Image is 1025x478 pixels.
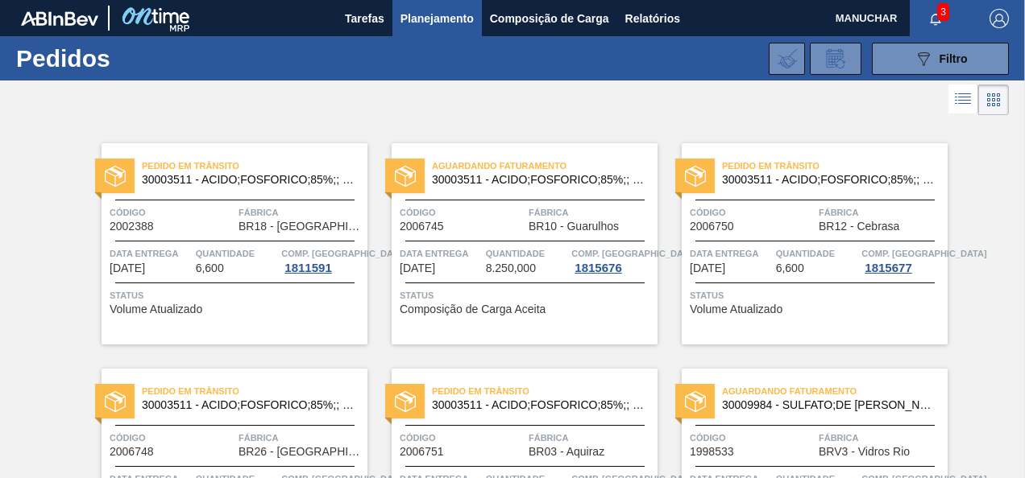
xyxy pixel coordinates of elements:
[722,399,935,411] span: 30009984 - SULFATO;DE SODIO ANIDRO;;
[861,245,986,262] span: Comp. Carga
[400,245,482,262] span: Data entrega
[432,383,658,399] span: Pedido em Trânsito
[239,446,363,458] span: BR26 - Uberlândia
[685,391,706,412] img: status
[432,399,645,411] span: 30003511 - ACIDO;FOSFORICO;85%;; CONTAINER
[486,245,568,262] span: Quantidade
[529,446,604,458] span: BR03 - Aquiraz
[345,9,384,28] span: Tarefas
[937,3,949,21] span: 3
[110,245,192,262] span: Data entrega
[105,166,126,187] img: status
[400,430,525,446] span: Código
[690,204,815,220] span: Código
[432,174,645,186] span: 30003511 - ACIDO;FOSFORICO;85%;; CONTAINER
[571,245,654,274] a: Comp. [GEOGRAPHIC_DATA]1815676
[110,262,145,274] span: 21/08/2025
[690,245,772,262] span: Data entrega
[142,158,367,174] span: Pedido em Trânsito
[21,11,98,26] img: TNhmsLtSVTkK8tSr43FrP2fwEKptu5GPRR3wAAAABJRU5ErkJggg==
[110,287,363,303] span: Status
[529,220,619,233] span: BR10 - Guarulhos
[872,43,1009,75] button: Filtro
[400,204,525,220] span: Código
[819,446,910,458] span: BRV3 - Vidros Rio
[239,204,363,220] span: Fábrica
[105,391,126,412] img: status
[658,143,948,344] a: statusPedido em Trânsito30003511 - ACIDO;FOSFORICO;85%;; CONTAINERCódigo2006750FábricaBR12 - Cebr...
[722,158,948,174] span: Pedido em Trânsito
[776,262,804,274] span: 6,600
[571,245,696,262] span: Comp. Carga
[769,43,805,75] div: Importar Negociações dos Pedidos
[281,245,406,262] span: Comp. Carga
[690,446,734,458] span: 1998533
[690,430,815,446] span: Código
[110,430,234,446] span: Código
[685,166,706,187] img: status
[948,84,978,115] div: Visão em Lista
[940,52,968,65] span: Filtro
[281,262,334,274] div: 1811591
[142,383,367,399] span: Pedido em Trânsito
[978,84,1009,115] div: Visão em Cards
[395,166,416,187] img: status
[861,245,944,274] a: Comp. [GEOGRAPHIC_DATA]1815677
[990,9,1009,28] img: Logout
[690,303,782,315] span: Volume Atualizado
[776,245,858,262] span: Quantidade
[571,262,625,274] div: 1815676
[367,143,658,344] a: statusAguardando Faturamento30003511 - ACIDO;FOSFORICO;85%;; CONTAINERCódigo2006745FábricaBR10 - ...
[110,446,154,458] span: 2006748
[400,287,654,303] span: Status
[819,430,944,446] span: Fábrica
[400,303,546,315] span: Composição de Carga Aceita
[400,9,474,28] span: Planejamento
[625,9,680,28] span: Relatórios
[432,158,658,174] span: Aguardando Faturamento
[690,262,725,274] span: 25/08/2025
[110,220,154,233] span: 2002388
[142,174,355,186] span: 30003511 - ACIDO;FOSFORICO;85%;; CONTAINER
[819,220,899,233] span: BR12 - Cebrasa
[529,204,654,220] span: Fábrica
[861,262,915,274] div: 1815677
[490,9,609,28] span: Composição de Carga
[196,262,224,274] span: 6,600
[196,245,278,262] span: Quantidade
[77,143,367,344] a: statusPedido em Trânsito30003511 - ACIDO;FOSFORICO;85%;; CONTAINERCódigo2002388FábricaBR18 - [GEO...
[395,391,416,412] img: status
[810,43,861,75] div: Solicitação de Revisão de Pedidos
[486,262,536,274] span: 8.250,000
[110,303,202,315] span: Volume Atualizado
[690,220,734,233] span: 2006750
[910,7,961,30] button: Notificações
[400,220,444,233] span: 2006745
[16,49,239,68] h1: Pedidos
[529,430,654,446] span: Fábrica
[400,262,435,274] span: 21/08/2025
[142,399,355,411] span: 30003511 - ACIDO;FOSFORICO;85%;; CONTAINER
[690,287,944,303] span: Status
[722,383,948,399] span: Aguardando Faturamento
[239,430,363,446] span: Fábrica
[819,204,944,220] span: Fábrica
[722,174,935,186] span: 30003511 - ACIDO;FOSFORICO;85%;; CONTAINER
[400,446,444,458] span: 2006751
[239,220,363,233] span: BR18 - Pernambuco
[110,204,234,220] span: Código
[281,245,363,274] a: Comp. [GEOGRAPHIC_DATA]1811591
